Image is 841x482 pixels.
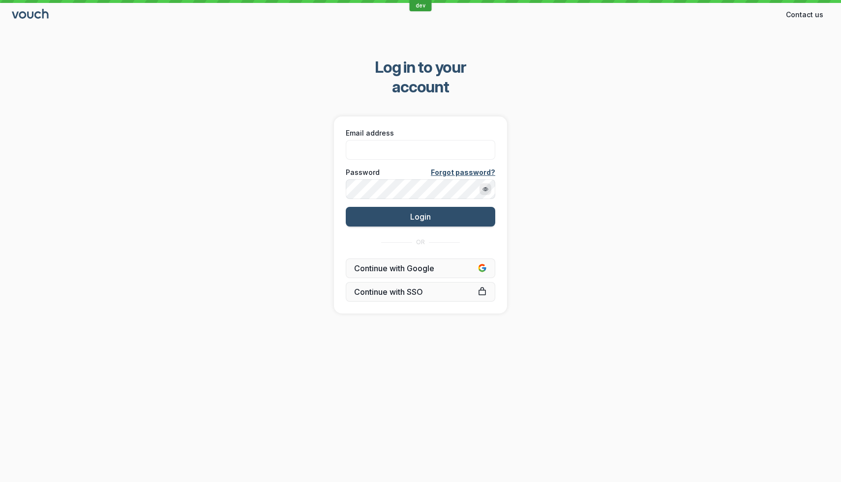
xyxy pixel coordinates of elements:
[480,183,491,195] button: Show password
[786,10,823,20] span: Contact us
[347,57,494,97] span: Log in to your account
[346,258,495,278] button: Continue with Google
[346,168,380,177] span: Password
[346,128,394,138] span: Email address
[346,282,495,302] a: Continue with SSO
[416,238,425,246] span: OR
[410,212,431,222] span: Login
[354,287,487,297] span: Continue with SSO
[346,207,495,227] button: Login
[354,263,487,273] span: Continue with Google
[780,7,829,23] button: Contact us
[12,11,50,19] a: Go to sign in
[431,168,495,177] a: Forgot password?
